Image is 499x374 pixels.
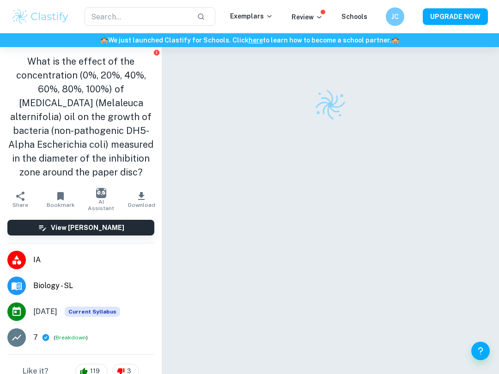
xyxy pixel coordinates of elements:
a: here [249,36,263,44]
span: Current Syllabus [65,307,120,317]
button: UPGRADE NOW [423,8,488,25]
span: 🏫 [391,36,399,44]
div: This exemplar is based on the current syllabus. Feel free to refer to it for inspiration/ideas wh... [65,307,120,317]
span: Download [128,202,155,208]
span: AI Assistant [86,199,116,211]
p: 7 [33,332,38,343]
p: Review [292,12,323,22]
span: ( ) [54,333,88,342]
button: Report issue [153,49,160,56]
span: IA [33,254,154,265]
h6: We just launched Clastify for Schools. Click to learn how to become a school partner. [2,35,497,45]
a: Schools [341,13,367,20]
span: Bookmark [47,202,75,208]
button: Bookmark [41,187,81,212]
h6: View [PERSON_NAME] [51,223,124,233]
button: Help and Feedback [471,342,490,360]
span: Share [12,202,28,208]
h1: What is the effect of the concentration (0%, 20%, 40%, 60%, 80%, 100%) of [MEDICAL_DATA] (Melaleu... [7,54,154,179]
input: Search... [85,7,190,26]
span: 🏫 [100,36,108,44]
button: Download [122,187,162,212]
img: Clastify logo [313,87,348,122]
img: AI Assistant [96,188,106,198]
span: Biology - SL [33,280,154,291]
button: Breakdown [55,333,86,342]
p: Exemplars [230,11,273,21]
button: View [PERSON_NAME] [7,220,154,235]
h6: JC [390,12,401,22]
span: [DATE] [33,306,57,317]
img: Clastify logo [11,7,70,26]
button: JC [386,7,404,26]
button: AI Assistant [81,187,122,212]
